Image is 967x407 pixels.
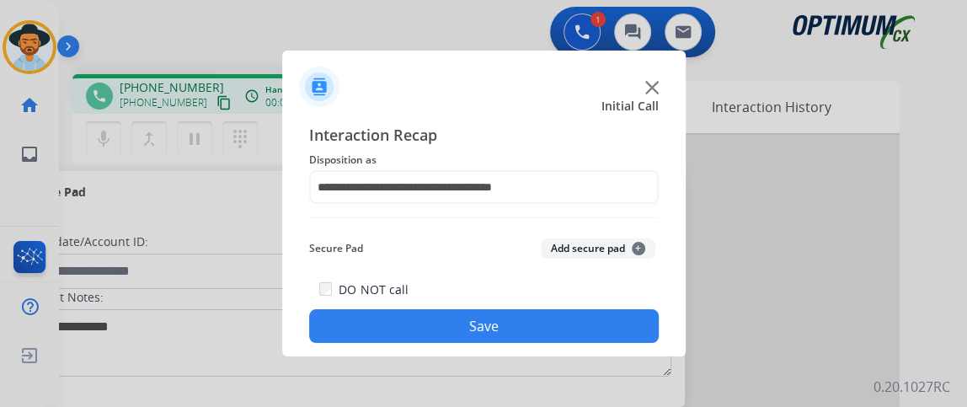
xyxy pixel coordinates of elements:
span: + [632,242,645,255]
img: contactIcon [299,67,339,107]
span: Interaction Recap [309,123,659,150]
button: Save [309,309,659,343]
span: Disposition as [309,150,659,170]
p: 0.20.1027RC [874,377,950,397]
img: contact-recap-line.svg [309,217,659,218]
span: Secure Pad [309,238,363,259]
span: Initial Call [601,98,659,115]
button: Add secure pad+ [541,238,655,259]
label: DO NOT call [339,281,408,298]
